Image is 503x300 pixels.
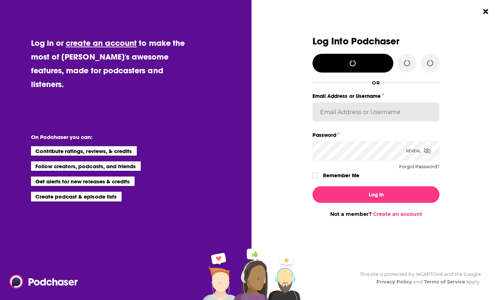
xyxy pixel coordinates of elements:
li: Contribute ratings, reviews, & credits [31,146,137,156]
button: Log In [312,186,439,203]
a: Podchaser - Follow, Share and Rate Podcasts [9,275,73,288]
div: OR [372,80,380,86]
button: Close Button [479,5,493,18]
label: Password [312,130,439,140]
div: This site is protected by reCAPTCHA and the Google and apply. [354,270,481,286]
a: Privacy Policy [376,279,412,284]
a: Create an account [373,211,422,217]
label: Email Address or Username [312,91,439,101]
li: Create podcast & episode lists [31,192,122,201]
div: Reveal [406,141,431,161]
li: Get alerts for new releases & credits [31,177,135,186]
img: Podchaser - Follow, Share and Rate Podcasts [9,275,79,288]
li: Follow creators, podcasts, and friends [31,161,141,171]
label: Remember Me [323,171,359,180]
li: On Podchaser you can: [31,134,175,140]
input: Email Address or Username [312,102,439,122]
div: Not a member? [312,211,439,217]
h3: Log Into Podchaser [312,36,439,47]
a: create an account [66,38,137,48]
a: Terms of Service [424,279,465,284]
button: Forgot Password? [399,164,439,169]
